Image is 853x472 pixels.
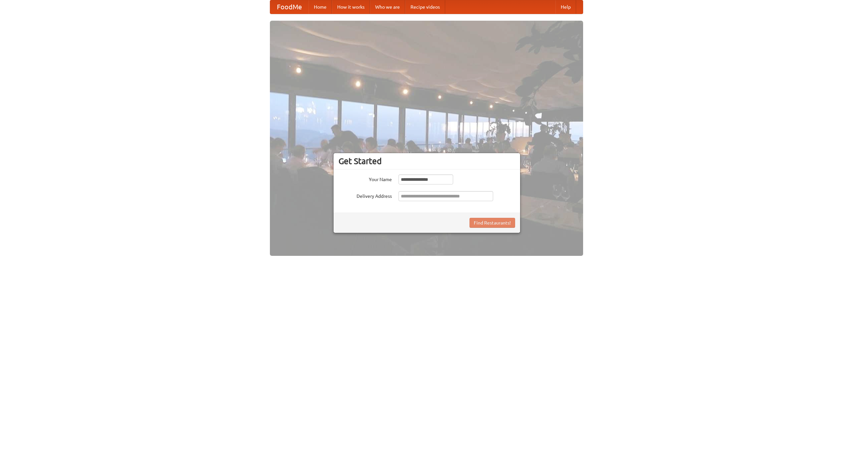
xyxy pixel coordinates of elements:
label: Delivery Address [339,191,392,199]
h3: Get Started [339,156,515,166]
label: Your Name [339,174,392,183]
a: FoodMe [270,0,309,14]
a: How it works [332,0,370,14]
a: Help [555,0,576,14]
a: Who we are [370,0,405,14]
a: Recipe videos [405,0,445,14]
a: Home [309,0,332,14]
button: Find Restaurants! [469,218,515,228]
